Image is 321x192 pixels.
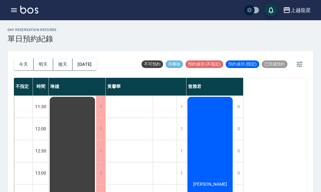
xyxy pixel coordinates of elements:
[177,118,186,140] div: 1
[234,140,243,162] div: 0
[106,78,186,96] div: 黃馨華
[142,61,163,67] span: 不可預約
[33,118,49,140] div: 12:00
[96,96,105,118] div: 1
[33,96,49,118] div: 11:30
[226,61,259,67] span: 預約成功 (指定)
[34,59,53,70] button: 明天
[186,78,243,96] div: 曾雅君
[234,162,243,184] div: 0
[96,140,105,162] div: 1
[291,6,311,14] div: 上越龍星
[20,6,38,14] img: Logo
[96,162,105,184] div: 1
[96,118,105,140] div: 1
[166,61,183,67] span: 待審核
[262,61,287,67] span: 已完成預約
[177,140,186,162] div: 1
[72,59,97,70] button: [DATE]
[8,34,57,43] h3: 單日預約紀錄
[49,78,106,96] div: 琳嬑
[234,118,243,140] div: 0
[177,162,186,184] div: 1
[280,4,313,17] button: 上越龍星
[53,59,73,70] button: 後天
[33,140,49,162] div: 12:30
[14,78,33,96] div: 不指定
[8,28,57,32] h2: day Reservation records
[192,182,228,187] span: [PERSON_NAME]
[33,78,49,96] div: 時間
[186,61,223,67] span: 預約成功 (不指定)
[265,4,277,16] button: save
[14,59,34,70] button: 今天
[234,96,243,118] div: 0
[33,162,49,184] div: 13:00
[177,96,186,118] div: 1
